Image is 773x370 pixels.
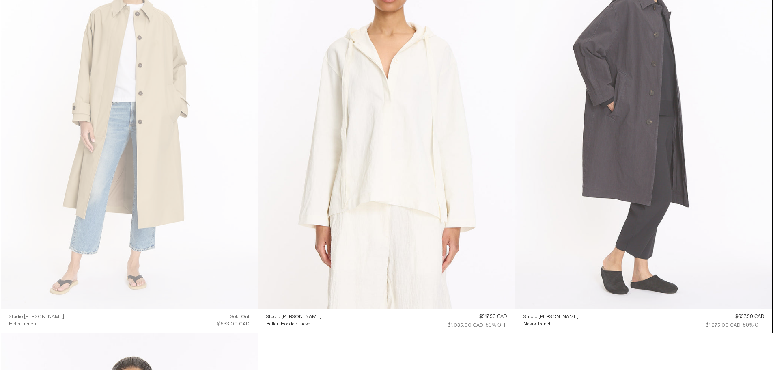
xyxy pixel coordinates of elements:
[448,322,483,329] div: $1,035.00 CAD
[9,321,36,328] div: Holin Trench
[266,320,321,328] a: Belleri Hooded Jacket
[523,320,579,328] a: Nevis Trench
[266,313,321,320] a: Studio [PERSON_NAME]
[735,313,764,320] div: $637.50 CAD
[479,313,507,320] div: $517.50 CAD
[9,313,64,320] a: Studio [PERSON_NAME]
[523,321,552,328] div: Nevis Trench
[266,321,312,328] div: Belleri Hooded Jacket
[523,313,579,320] a: Studio [PERSON_NAME]
[486,322,507,329] div: 50% OFF
[743,322,764,329] div: 50% OFF
[230,313,250,320] div: Sold out
[9,320,64,328] a: Holin Trench
[706,322,741,329] div: $1,275.00 CAD
[217,320,250,328] div: $633.00 CAD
